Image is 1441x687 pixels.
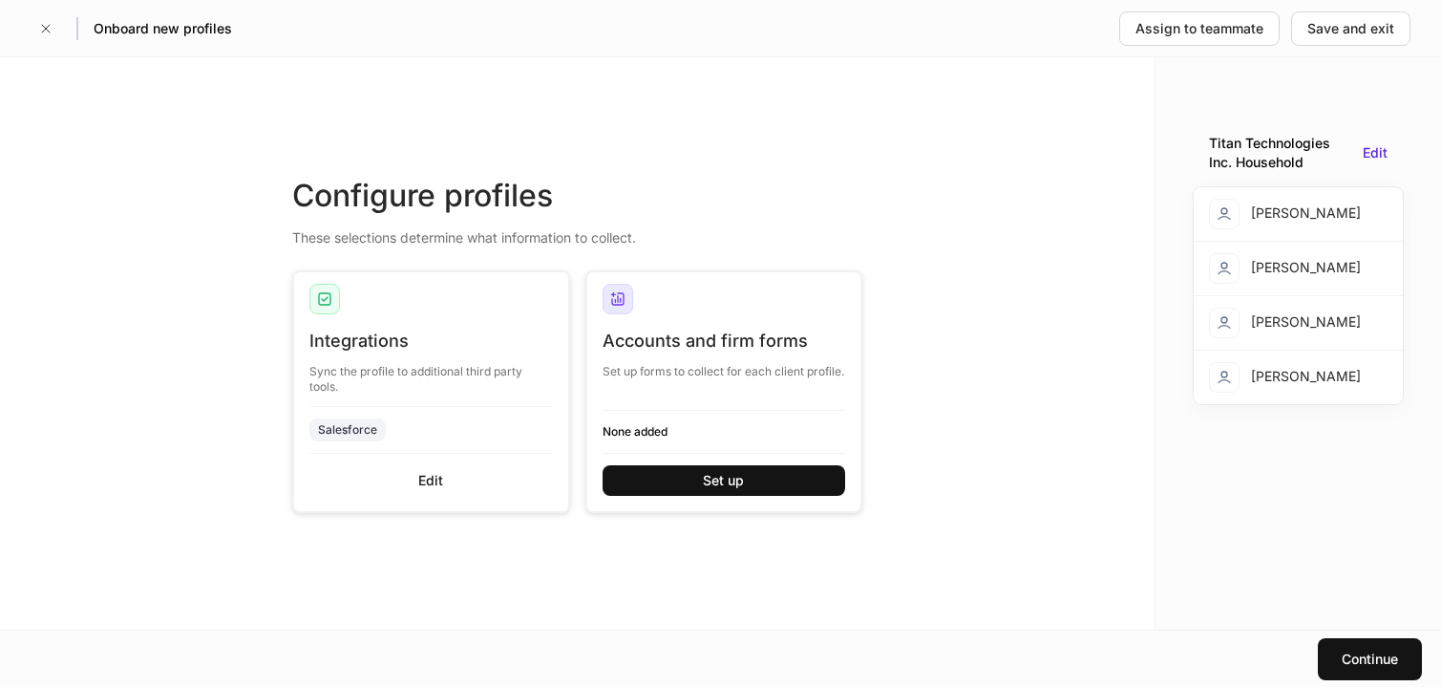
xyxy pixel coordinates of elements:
[1209,362,1361,393] div: [PERSON_NAME]
[292,175,862,217] div: Configure profiles
[1209,199,1361,229] div: [PERSON_NAME]
[94,19,232,38] h5: Onboard new profiles
[1119,11,1280,46] button: Assign to teammate
[603,465,846,496] button: Set up
[1291,11,1410,46] button: Save and exit
[1342,650,1398,669] div: Continue
[418,471,443,490] div: Edit
[309,465,553,496] button: Edit
[1135,19,1263,38] div: Assign to teammate
[603,330,846,353] div: Accounts and firm forms
[1209,253,1361,284] div: [PERSON_NAME]
[1318,638,1422,680] button: Continue
[318,420,377,439] div: Salesforce
[1209,308,1361,338] div: [PERSON_NAME]
[703,471,744,490] div: Set up
[309,330,553,353] div: Integrations
[1363,143,1388,163] button: Edit
[309,353,553,395] div: Sync the profile to additional third party tools.
[1307,19,1394,38] div: Save and exit
[292,217,862,247] div: These selections determine what information to collect.
[603,422,846,440] h6: None added
[1209,134,1355,172] div: Titan Technologies Inc. Household
[603,353,846,379] div: Set up forms to collect for each client profile.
